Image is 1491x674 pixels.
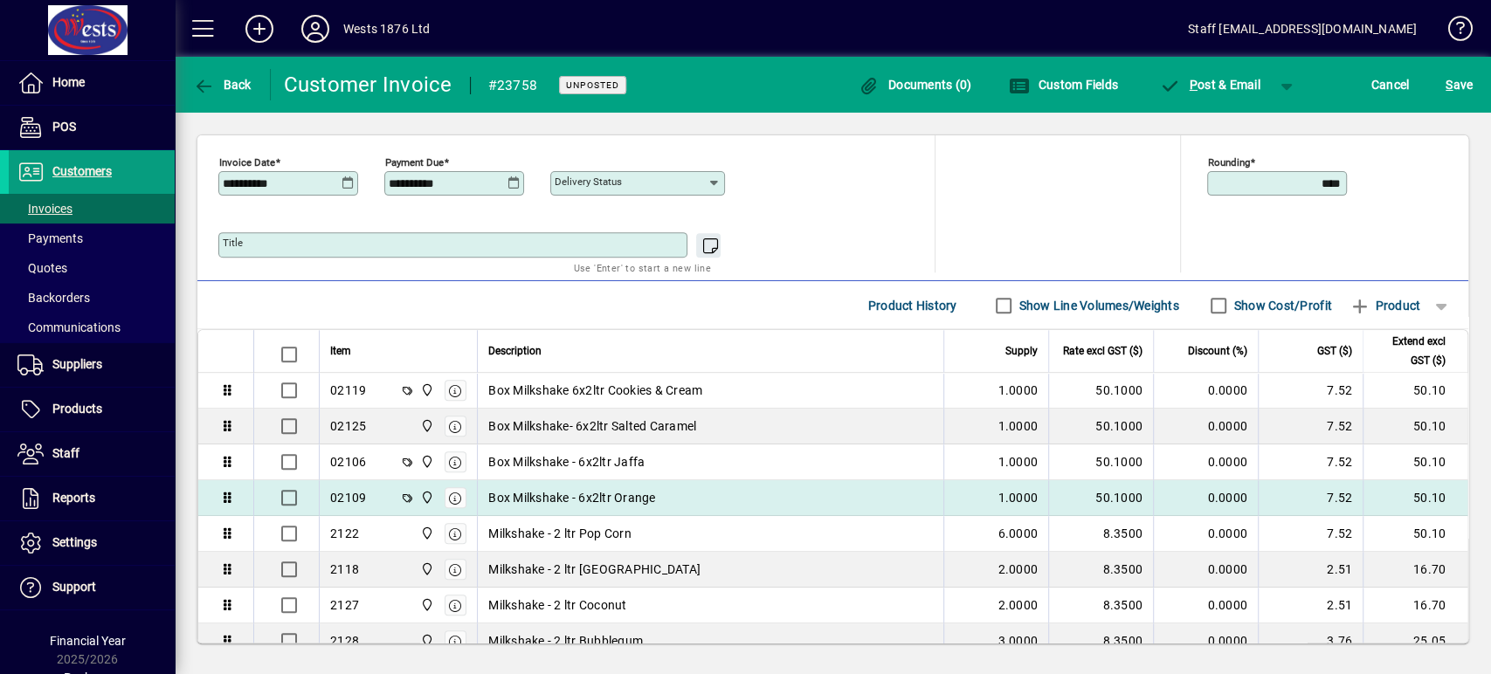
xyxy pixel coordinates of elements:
[1060,525,1142,542] div: 8.3500
[1016,297,1179,314] label: Show Line Volumes/Weights
[330,417,366,435] div: 02125
[1208,156,1250,168] mat-label: Rounding
[488,453,645,471] span: Box Milkshake - 6x2ltr Jaffa
[52,491,95,505] span: Reports
[1258,409,1363,444] td: 7.52
[488,72,538,100] div: #23758
[555,175,622,188] mat-label: Delivery status
[1363,480,1467,516] td: 50.10
[416,595,436,615] span: Wests Cordials
[1363,623,1467,659] td: 25.05
[1371,71,1410,99] span: Cancel
[1060,453,1142,471] div: 50.1000
[330,382,366,399] div: 02119
[488,596,626,614] span: Milkshake - 2 ltr Coconut
[9,61,175,105] a: Home
[1063,341,1142,361] span: Rate excl GST ($)
[1258,552,1363,588] td: 2.51
[488,561,701,578] span: Milkshake - 2 ltr [GEOGRAPHIC_DATA]
[1363,409,1467,444] td: 50.10
[1434,3,1469,60] a: Knowledge Base
[998,489,1039,506] span: 1.0000
[854,69,977,100] button: Documents (0)
[1060,632,1142,650] div: 8.3500
[1153,373,1258,409] td: 0.0000
[9,194,175,224] a: Invoices
[1188,15,1417,43] div: Staff [EMAIL_ADDRESS][DOMAIN_NAME]
[1153,588,1258,623] td: 0.0000
[52,402,102,416] span: Products
[385,156,444,168] mat-label: Payment due
[859,78,972,92] span: Documents (0)
[861,290,964,321] button: Product History
[9,253,175,283] a: Quotes
[1153,480,1258,516] td: 0.0000
[9,106,175,149] a: POS
[1008,78,1118,92] span: Custom Fields
[9,566,175,609] a: Support
[219,156,275,168] mat-label: Invoice date
[1363,588,1467,623] td: 16.70
[566,79,619,91] span: Unposted
[1367,69,1414,100] button: Cancel
[416,381,436,400] span: Wests Cordials
[416,452,436,471] span: Wests Cordials
[9,224,175,253] a: Payments
[52,120,76,134] span: POS
[1159,78,1260,92] span: ost & Email
[1231,297,1332,314] label: Show Cost/Profit
[52,75,85,89] span: Home
[1446,71,1473,99] span: ave
[1060,489,1142,506] div: 50.1000
[52,164,112,178] span: Customers
[1446,78,1453,92] span: S
[998,561,1039,578] span: 2.0000
[330,596,359,614] div: 2127
[330,489,366,506] div: 02109
[416,416,436,436] span: Wests Cordials
[488,417,696,435] span: Box Milkshake- 6x2ltr Salted Caramel
[998,417,1039,435] span: 1.0000
[1341,290,1429,321] button: Product
[1258,516,1363,552] td: 7.52
[17,261,67,275] span: Quotes
[9,343,175,387] a: Suppliers
[1363,373,1467,409] td: 50.10
[1363,552,1467,588] td: 16.70
[1153,409,1258,444] td: 0.0000
[1349,292,1420,320] span: Product
[9,388,175,431] a: Products
[189,69,256,100] button: Back
[1005,341,1038,361] span: Supply
[1258,480,1363,516] td: 7.52
[998,632,1039,650] span: 3.0000
[998,382,1039,399] span: 1.0000
[330,632,359,650] div: 2128
[416,524,436,543] span: Wests Cordials
[1190,78,1198,92] span: P
[998,525,1039,542] span: 6.0000
[868,292,957,320] span: Product History
[50,634,126,648] span: Financial Year
[488,489,655,506] span: Box Milkshake - 6x2ltr Orange
[488,632,643,650] span: Milkshake - 2 ltr Bubblegum
[1441,69,1477,100] button: Save
[9,521,175,565] a: Settings
[9,283,175,313] a: Backorders
[330,525,359,542] div: 2122
[1258,373,1363,409] td: 7.52
[1363,444,1467,480] td: 50.10
[52,446,79,460] span: Staff
[175,69,271,100] app-page-header-button: Back
[1060,382,1142,399] div: 50.1000
[416,560,436,579] span: Wests Cordials
[416,488,436,507] span: Wests Cordials
[1258,623,1363,659] td: 3.76
[1258,444,1363,480] td: 7.52
[223,237,243,249] mat-label: Title
[52,535,97,549] span: Settings
[1060,561,1142,578] div: 8.3500
[52,357,102,371] span: Suppliers
[488,341,542,361] span: Description
[1150,69,1269,100] button: Post & Email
